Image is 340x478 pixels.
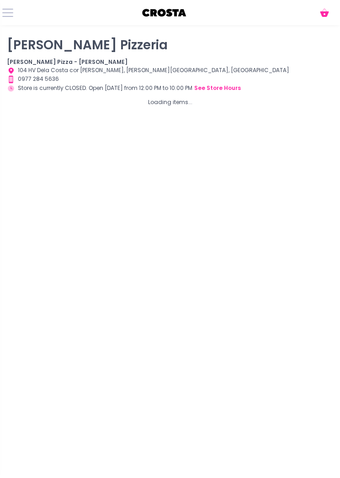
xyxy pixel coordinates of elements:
p: [PERSON_NAME] Pizzeria [7,37,333,53]
img: logo [142,6,187,20]
div: 104 HV Dela Costa cor [PERSON_NAME], [PERSON_NAME][GEOGRAPHIC_DATA], [GEOGRAPHIC_DATA] [7,66,333,75]
div: 0977 284 5636 [7,75,333,84]
div: Store is currently CLOSED. Open [DATE] from 12:00 PM to 10:00 PM [7,84,333,93]
button: see store hours [194,84,241,93]
div: Loading items... [7,98,333,106]
b: [PERSON_NAME] Pizza - [PERSON_NAME] [7,58,127,66]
